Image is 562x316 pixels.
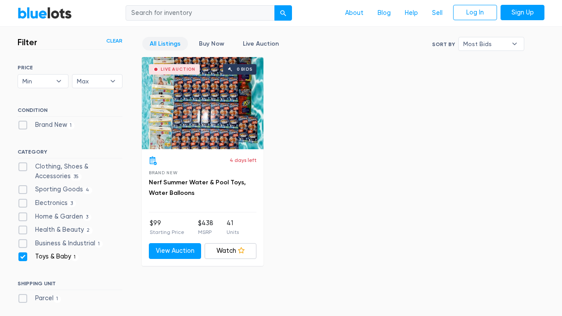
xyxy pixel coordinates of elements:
[227,228,239,236] p: Units
[463,37,507,50] span: Most Bids
[227,219,239,236] li: 41
[425,5,450,22] a: Sell
[18,37,37,47] h3: Filter
[18,7,72,19] a: BlueLots
[18,239,103,248] label: Business & Industrial
[235,37,286,50] a: Live Auction
[18,120,75,130] label: Brand New
[84,227,93,234] span: 2
[453,5,497,21] a: Log In
[398,5,425,22] a: Help
[83,214,91,221] span: 3
[18,185,92,194] label: Sporting Goods
[54,296,61,303] span: 1
[18,107,122,117] h6: CONDITION
[18,225,93,235] label: Health & Beauty
[142,37,188,50] a: All Listings
[501,5,544,21] a: Sign Up
[142,57,263,149] a: Live Auction 0 bids
[149,179,246,197] a: Nerf Summer Water & Pool Toys, Water Balloons
[68,200,76,207] span: 3
[338,5,371,22] a: About
[18,294,61,303] label: Parcel
[237,67,252,72] div: 0 bids
[18,252,79,262] label: Toys & Baby
[18,212,91,222] label: Home & Garden
[126,5,275,21] input: Search for inventory
[71,173,82,180] span: 35
[198,219,213,236] li: $438
[18,65,122,71] h6: PRICE
[18,149,122,158] h6: CATEGORY
[149,170,177,175] span: Brand New
[432,40,455,48] label: Sort By
[18,280,122,290] h6: SHIPPING UNIT
[198,228,213,236] p: MSRP
[18,162,122,181] label: Clothing, Shoes & Accessories
[71,254,79,261] span: 1
[205,243,257,259] a: Watch
[18,198,76,208] label: Electronics
[505,37,524,50] b: ▾
[150,228,184,236] p: Starting Price
[161,67,195,72] div: Live Auction
[95,241,103,248] span: 1
[50,75,68,88] b: ▾
[149,243,201,259] a: View Auction
[150,219,184,236] li: $99
[77,75,106,88] span: Max
[371,5,398,22] a: Blog
[230,156,256,164] p: 4 days left
[67,122,75,129] span: 1
[104,75,122,88] b: ▾
[191,37,232,50] a: Buy Now
[83,187,92,194] span: 4
[22,75,51,88] span: Min
[106,37,122,45] a: Clear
